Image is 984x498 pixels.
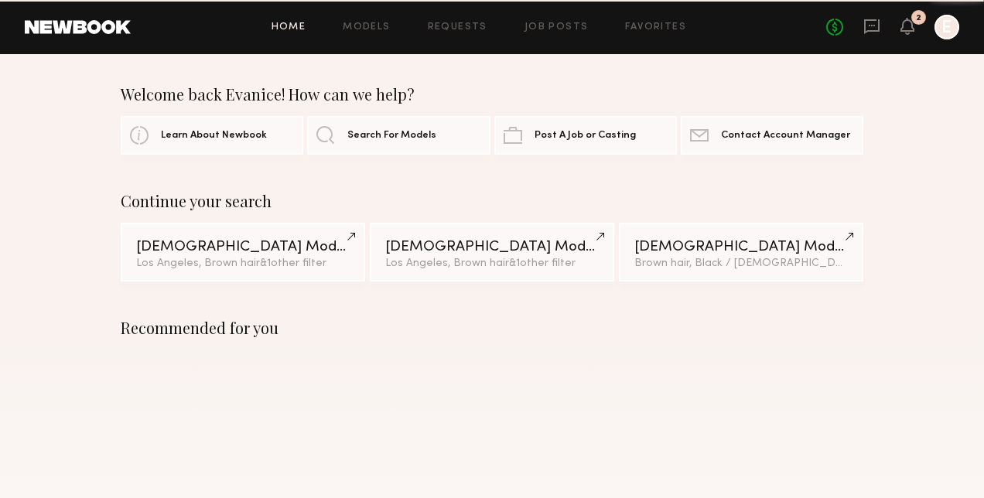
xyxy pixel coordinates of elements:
[121,223,365,281] a: [DEMOGRAPHIC_DATA] ModelsLos Angeles, Brown hair&1other filter
[121,85,863,104] div: Welcome back Evanice! How can we help?
[535,131,636,141] span: Post A Job or Casting
[121,319,863,337] div: Recommended for you
[916,14,921,22] div: 2
[634,240,848,254] div: [DEMOGRAPHIC_DATA] Models
[343,22,390,32] a: Models
[272,22,306,32] a: Home
[681,116,863,155] a: Contact Account Manager
[307,116,490,155] a: Search For Models
[136,240,350,254] div: [DEMOGRAPHIC_DATA] Models
[121,192,863,210] div: Continue your search
[136,258,350,269] div: Los Angeles, Brown hair
[161,131,267,141] span: Learn About Newbook
[385,240,599,254] div: [DEMOGRAPHIC_DATA] Models
[494,116,677,155] a: Post A Job or Casting
[260,258,326,268] span: & 1 other filter
[428,22,487,32] a: Requests
[934,15,959,39] a: E
[370,223,614,281] a: [DEMOGRAPHIC_DATA] ModelsLos Angeles, Brown hair&1other filter
[625,22,686,32] a: Favorites
[619,223,863,281] a: [DEMOGRAPHIC_DATA] ModelsBrown hair, Black / [DEMOGRAPHIC_DATA]
[347,131,436,141] span: Search For Models
[121,116,303,155] a: Learn About Newbook
[509,258,576,268] span: & 1 other filter
[524,22,589,32] a: Job Posts
[385,258,599,269] div: Los Angeles, Brown hair
[721,131,850,141] span: Contact Account Manager
[634,258,848,269] div: Brown hair, Black / [DEMOGRAPHIC_DATA]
